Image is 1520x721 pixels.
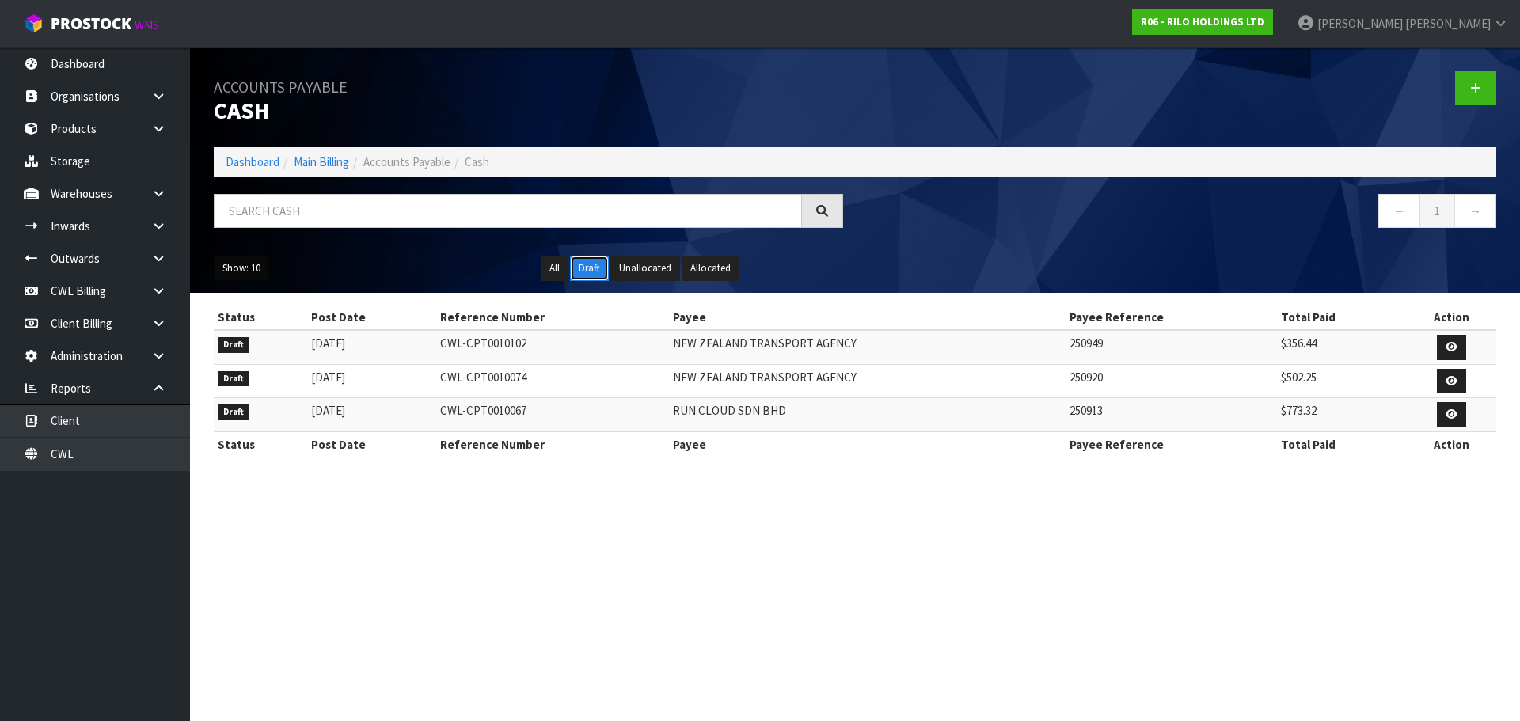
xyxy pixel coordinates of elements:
button: Draft [570,256,609,281]
a: 1 [1419,194,1455,228]
th: Status [214,305,307,330]
strong: R06 - RILO HOLDINGS LTD [1141,15,1264,28]
th: Payee [669,305,1066,330]
a: Dashboard [226,154,279,169]
td: CWL-CPT0010102 [436,330,669,364]
span: [PERSON_NAME] [1317,16,1403,31]
nav: Page navigation [867,194,1496,233]
img: cube-alt.png [24,13,44,33]
th: Status [214,431,307,457]
span: Accounts Payable [363,154,450,169]
th: Reference Number [436,431,669,457]
td: [DATE] [307,364,436,398]
th: Reference Number [436,305,669,330]
th: Action [1406,431,1496,457]
span: Draft [218,337,249,353]
a: Main Billing [294,154,349,169]
td: 250949 [1066,330,1277,364]
a: ← [1378,194,1420,228]
td: NEW ZEALAND TRANSPORT AGENCY [669,330,1066,364]
th: Total Paid [1277,431,1406,457]
a: → [1454,194,1496,228]
th: Payee [669,431,1066,457]
th: Post Date [307,431,436,457]
span: [PERSON_NAME] [1405,16,1491,31]
td: $502.25 [1277,364,1406,398]
td: $773.32 [1277,398,1406,432]
a: R06 - RILO HOLDINGS LTD [1132,9,1273,35]
td: $356.44 [1277,330,1406,364]
button: Allocated [682,256,739,281]
td: 250920 [1066,364,1277,398]
button: Unallocated [610,256,680,281]
th: Post Date [307,305,436,330]
span: Cash [465,154,489,169]
th: Action [1406,305,1496,330]
span: Draft [218,371,249,387]
button: Show: 10 [214,256,269,281]
td: 250913 [1066,398,1277,432]
td: CWL-CPT0010074 [436,364,669,398]
button: All [541,256,568,281]
td: NEW ZEALAND TRANSPORT AGENCY [669,364,1066,398]
h1: Cash [214,71,843,123]
td: [DATE] [307,330,436,364]
td: CWL-CPT0010067 [436,398,669,432]
th: Payee Reference [1066,305,1277,330]
small: Accounts Payable [214,78,348,97]
th: Total Paid [1277,305,1406,330]
span: Draft [218,404,249,420]
td: RUN CLOUD SDN BHD [669,398,1066,432]
small: WMS [135,17,159,32]
span: ProStock [51,13,131,34]
th: Payee Reference [1066,431,1277,457]
td: [DATE] [307,398,436,432]
input: Search cash [214,194,802,228]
